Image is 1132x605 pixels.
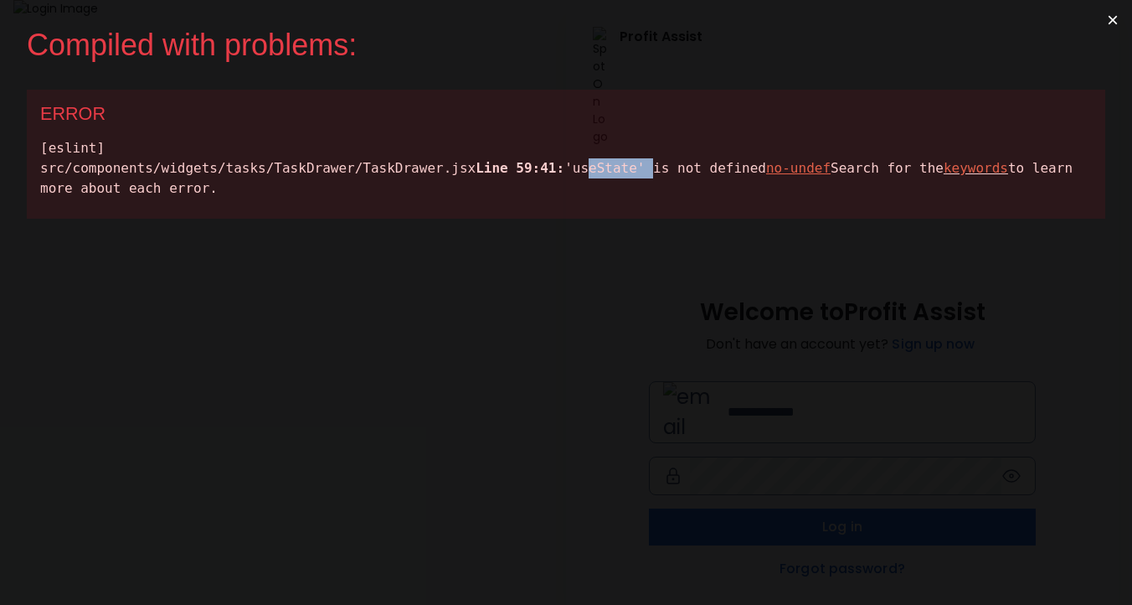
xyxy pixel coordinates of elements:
div: [eslint] src/components/widgets/tasks/TaskDrawer/TaskDrawer.jsx 'useState' is not defined Search ... [40,138,1092,199]
div: ERROR [40,103,1092,125]
span: keywords [944,160,1008,176]
div: Compiled with problems: [27,27,1078,63]
span: Line 59:41: [476,160,564,176]
u: no-undef [766,160,831,176]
